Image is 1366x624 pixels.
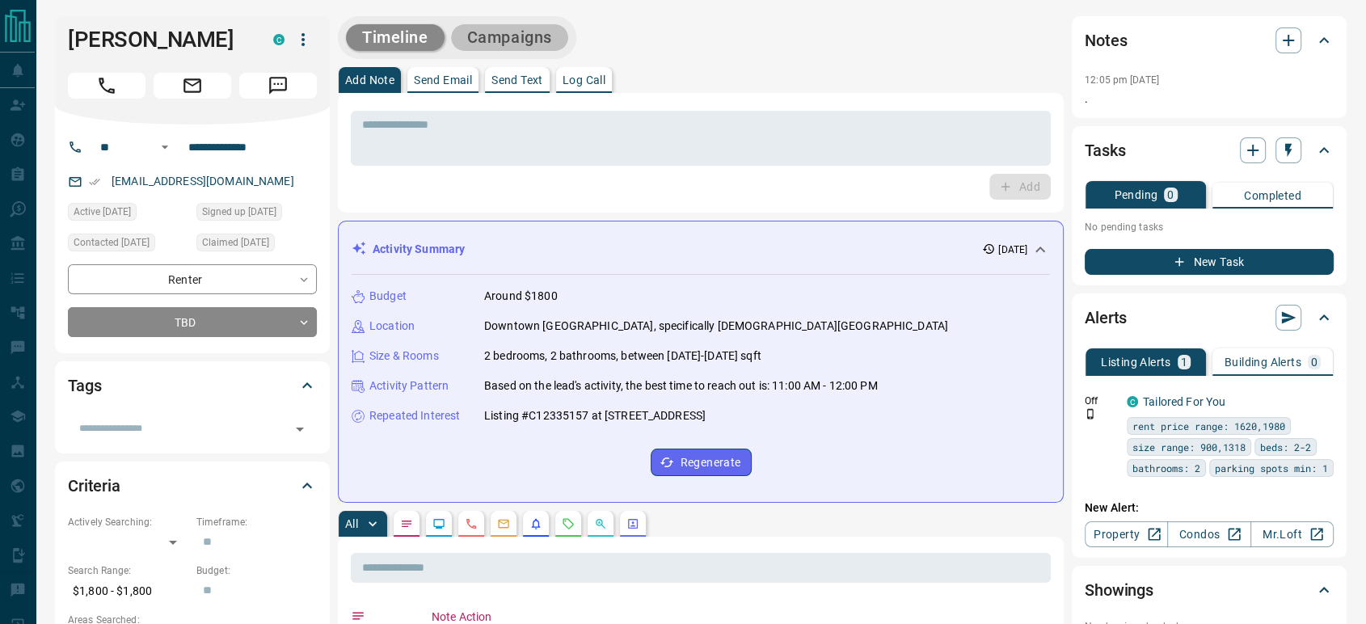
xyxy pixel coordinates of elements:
[1167,189,1174,200] p: 0
[563,74,605,86] p: Log Call
[74,204,131,220] span: Active [DATE]
[1181,356,1187,368] p: 1
[68,307,317,337] div: TBD
[1085,408,1096,420] svg: Push Notification Only
[68,366,317,405] div: Tags
[1244,190,1301,201] p: Completed
[465,517,478,530] svg: Calls
[68,373,101,398] h2: Tags
[497,517,510,530] svg: Emails
[369,407,460,424] p: Repeated Interest
[196,203,317,226] div: Sat Aug 09 2025
[432,517,445,530] svg: Lead Browsing Activity
[1132,439,1246,455] span: size range: 900,1318
[1085,137,1125,163] h2: Tasks
[1085,131,1334,170] div: Tasks
[369,318,415,335] p: Location
[1225,356,1301,368] p: Building Alerts
[491,74,543,86] p: Send Text
[68,264,317,294] div: Renter
[1085,571,1334,609] div: Showings
[1250,521,1334,547] a: Mr.Loft
[1260,439,1311,455] span: beds: 2-2
[1085,91,1334,108] p: .
[1085,74,1159,86] p: 12:05 pm [DATE]
[484,288,558,305] p: Around $1800
[369,348,439,365] p: Size & Rooms
[1132,418,1285,434] span: rent price range: 1620,1980
[400,517,413,530] svg: Notes
[74,234,150,251] span: Contacted [DATE]
[369,377,449,394] p: Activity Pattern
[1114,189,1157,200] p: Pending
[451,24,568,51] button: Campaigns
[154,73,231,99] span: Email
[484,407,706,424] p: Listing #C12335157 at [STREET_ADDRESS]
[346,24,445,51] button: Timeline
[89,176,100,188] svg: Email Verified
[484,377,878,394] p: Based on the lead's activity, the best time to reach out is: 11:00 AM - 12:00 PM
[1215,460,1328,476] span: parking spots min: 1
[529,517,542,530] svg: Listing Alerts
[1101,356,1171,368] p: Listing Alerts
[155,137,175,157] button: Open
[68,73,145,99] span: Call
[68,515,188,529] p: Actively Searching:
[196,515,317,529] p: Timeframe:
[1085,521,1168,547] a: Property
[68,563,188,578] p: Search Range:
[1085,500,1334,516] p: New Alert:
[1085,577,1153,603] h2: Showings
[369,288,407,305] p: Budget
[68,578,188,605] p: $1,800 - $1,800
[1143,395,1225,408] a: Tailored For You
[1085,249,1334,275] button: New Task
[68,27,249,53] h1: [PERSON_NAME]
[484,348,761,365] p: 2 bedrooms, 2 bathrooms, between [DATE]-[DATE] sqft
[68,473,120,499] h2: Criteria
[1127,396,1138,407] div: condos.ca
[112,175,294,188] a: [EMAIL_ADDRESS][DOMAIN_NAME]
[202,204,276,220] span: Signed up [DATE]
[1085,21,1334,60] div: Notes
[196,234,317,256] div: Sat Aug 09 2025
[239,73,317,99] span: Message
[352,234,1050,264] div: Activity Summary[DATE]
[1085,305,1127,331] h2: Alerts
[594,517,607,530] svg: Opportunities
[1085,27,1127,53] h2: Notes
[1085,215,1334,239] p: No pending tasks
[651,449,752,476] button: Regenerate
[1167,521,1250,547] a: Condos
[414,74,472,86] p: Send Email
[484,318,948,335] p: Downtown [GEOGRAPHIC_DATA], specifically [DEMOGRAPHIC_DATA][GEOGRAPHIC_DATA]
[196,563,317,578] p: Budget:
[1311,356,1318,368] p: 0
[289,418,311,441] button: Open
[626,517,639,530] svg: Agent Actions
[68,203,188,226] div: Sat Aug 09 2025
[998,242,1027,257] p: [DATE]
[1085,394,1117,408] p: Off
[1132,460,1200,476] span: bathrooms: 2
[273,34,285,45] div: condos.ca
[68,466,317,505] div: Criteria
[345,518,358,529] p: All
[345,74,394,86] p: Add Note
[373,241,465,258] p: Activity Summary
[202,234,269,251] span: Claimed [DATE]
[562,517,575,530] svg: Requests
[68,234,188,256] div: Sat Aug 09 2025
[1085,298,1334,337] div: Alerts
